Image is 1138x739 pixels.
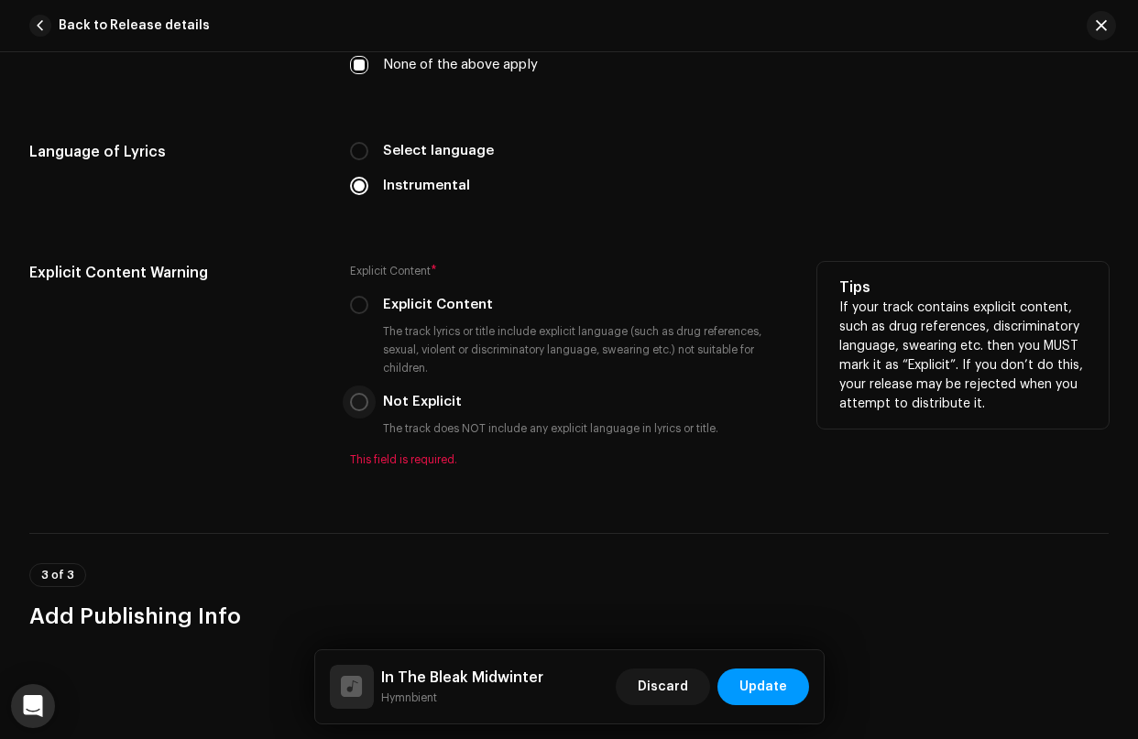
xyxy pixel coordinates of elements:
label: None of the above apply [383,55,538,75]
button: Discard [616,668,710,705]
small: The track does NOT include any explicit language in lyrics or title. [379,419,722,438]
span: Discard [638,668,688,705]
small: Explicit Content [350,262,431,280]
h5: Tips [839,277,1087,299]
h5: Explicit Content Warning [29,262,321,284]
div: Open Intercom Messenger [11,684,55,728]
small: In The Bleak Midwinter [381,689,543,707]
label: Select language [383,141,494,161]
span: This field is required. [350,452,787,467]
h3: Add Publishing Info [29,602,1109,631]
label: Not Explicit [383,392,462,412]
h5: Language of Lyrics [29,141,321,163]
span: Update [739,668,787,705]
small: The track lyrics or title include explicit language (such as drug references, sexual, violent or ... [379,322,787,377]
label: Explicit Content [383,295,493,315]
h5: In The Bleak Midwinter [381,667,543,689]
p: If your track contains explicit content, such as drug references, discriminatory language, sweari... [839,299,1087,414]
button: Update [717,668,809,705]
label: Instrumental [383,176,470,196]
